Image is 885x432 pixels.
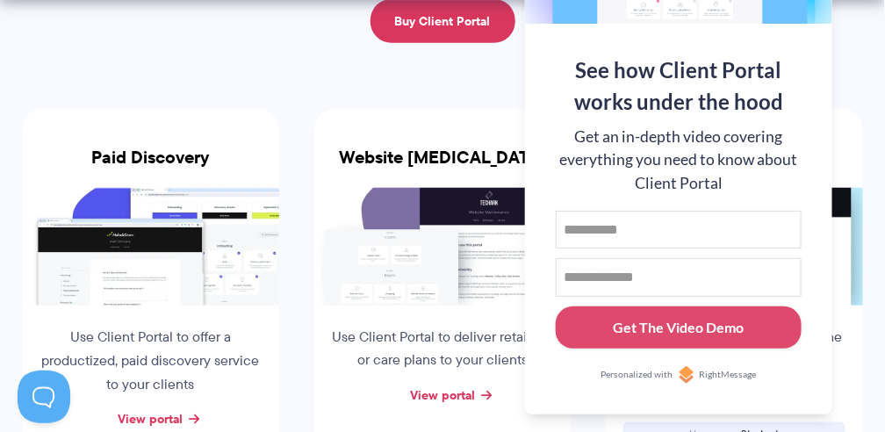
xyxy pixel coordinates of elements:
h3: Paid Discovery [22,147,279,188]
a: View portal [118,409,183,428]
div: Get The Video Demo [614,317,745,338]
h3: Website [MEDICAL_DATA] [314,147,572,188]
iframe: Toggle Customer Support [18,371,70,423]
span: RightMessage [700,368,757,382]
p: Use Client Portal to deliver retainers or care plans to your clients [332,326,554,372]
button: Get The Video Demo [556,306,802,349]
a: Personalized withRightMessage [556,366,802,384]
span: Personalized with [601,368,673,382]
div: Get an in-depth video covering everything you need to know about Client Portal [556,126,802,195]
a: View portal [410,385,475,405]
p: Use Client Portal to offer a productized, paid discovery service to your clients [40,326,262,396]
div: See how Client Portal works under the hood [556,54,802,118]
img: Personalized with RightMessage [678,366,695,384]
